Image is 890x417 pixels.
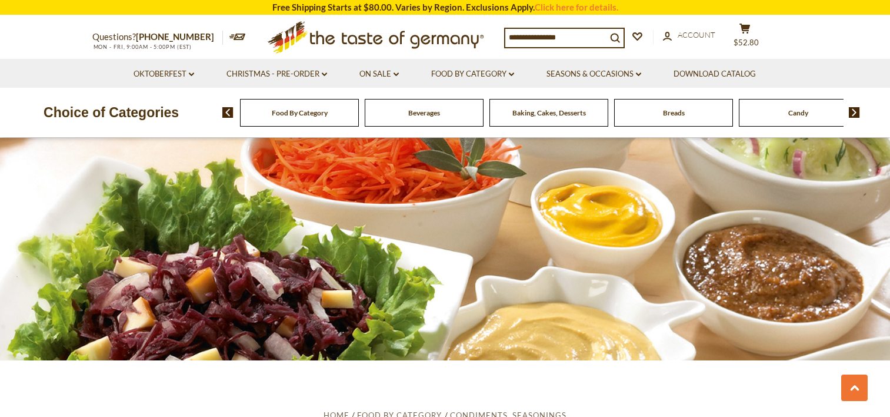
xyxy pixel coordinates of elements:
a: Breads [663,108,685,117]
a: Beverages [408,108,440,117]
img: previous arrow [222,107,234,118]
p: Questions? [92,29,223,45]
a: Christmas - PRE-ORDER [226,68,327,81]
button: $52.80 [728,23,763,52]
a: On Sale [359,68,399,81]
a: Food By Category [272,108,328,117]
span: $52.80 [734,38,759,47]
a: Baking, Cakes, Desserts [512,108,586,117]
span: MON - FRI, 9:00AM - 5:00PM (EST) [92,44,192,50]
a: Oktoberfest [134,68,194,81]
a: Account [663,29,715,42]
a: Candy [788,108,808,117]
img: next arrow [849,107,860,118]
a: Seasons & Occasions [546,68,641,81]
span: Account [678,30,715,39]
a: Click here for details. [535,2,618,12]
a: Food By Category [431,68,514,81]
a: Download Catalog [674,68,756,81]
a: [PHONE_NUMBER] [136,31,214,42]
